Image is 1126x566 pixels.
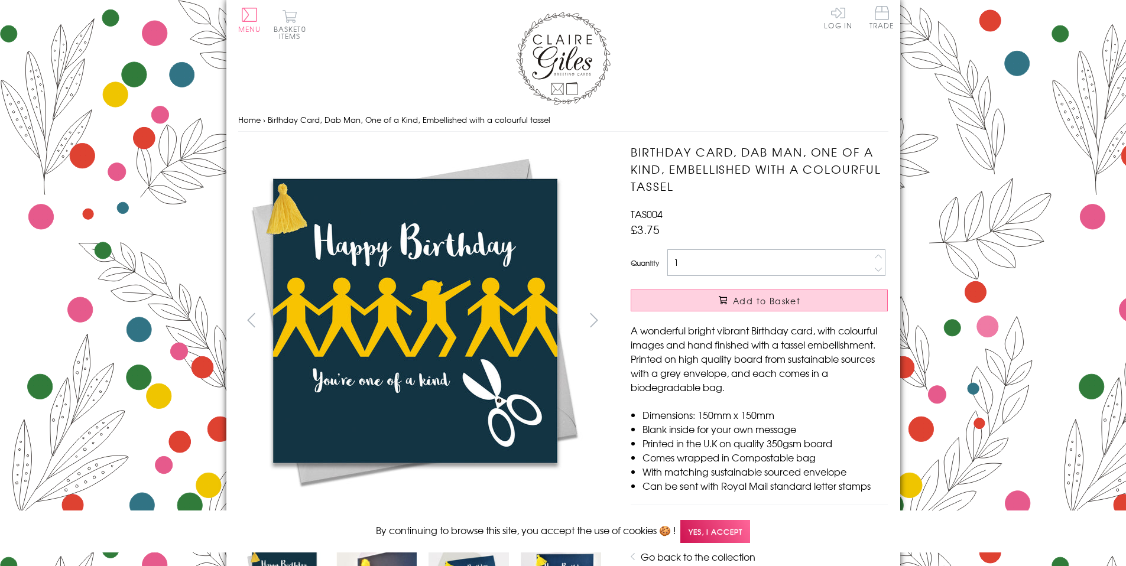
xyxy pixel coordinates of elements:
button: next [580,307,607,333]
li: Can be sent with Royal Mail standard letter stamps [642,479,888,493]
span: Add to Basket [733,295,800,307]
button: prev [238,307,265,333]
button: Basket0 items [274,9,306,40]
button: Add to Basket [631,289,888,311]
img: Claire Giles Greetings Cards [516,12,611,105]
li: With matching sustainable sourced envelope [642,464,888,479]
span: Yes, I accept [680,520,750,543]
a: Log In [824,6,852,29]
span: 0 items [279,24,306,41]
span: £3.75 [631,221,660,238]
li: Comes wrapped in Compostable bag [642,450,888,464]
span: Menu [238,24,261,34]
span: › [263,114,265,125]
a: Home [238,114,261,125]
li: Dimensions: 150mm x 150mm [642,408,888,422]
button: Menu [238,8,261,32]
img: Birthday Card, Dab Man, One of a Kind, Embellished with a colourful tassel [238,144,592,498]
li: Printed in the U.K on quality 350gsm board [642,436,888,450]
span: TAS004 [631,207,663,221]
span: Birthday Card, Dab Man, One of a Kind, Embellished with a colourful tassel [268,114,550,125]
img: Birthday Card, Dab Man, One of a Kind, Embellished with a colourful tassel [607,144,962,498]
span: Trade [869,6,894,29]
p: A wonderful bright vibrant Birthday card, with colourful images and hand finished with a tassel e... [631,323,888,394]
h1: Birthday Card, Dab Man, One of a Kind, Embellished with a colourful tassel [631,144,888,194]
a: Trade [869,6,894,31]
label: Quantity [631,258,659,268]
li: Blank inside for your own message [642,422,888,436]
nav: breadcrumbs [238,108,888,132]
a: Go back to the collection [641,549,755,564]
